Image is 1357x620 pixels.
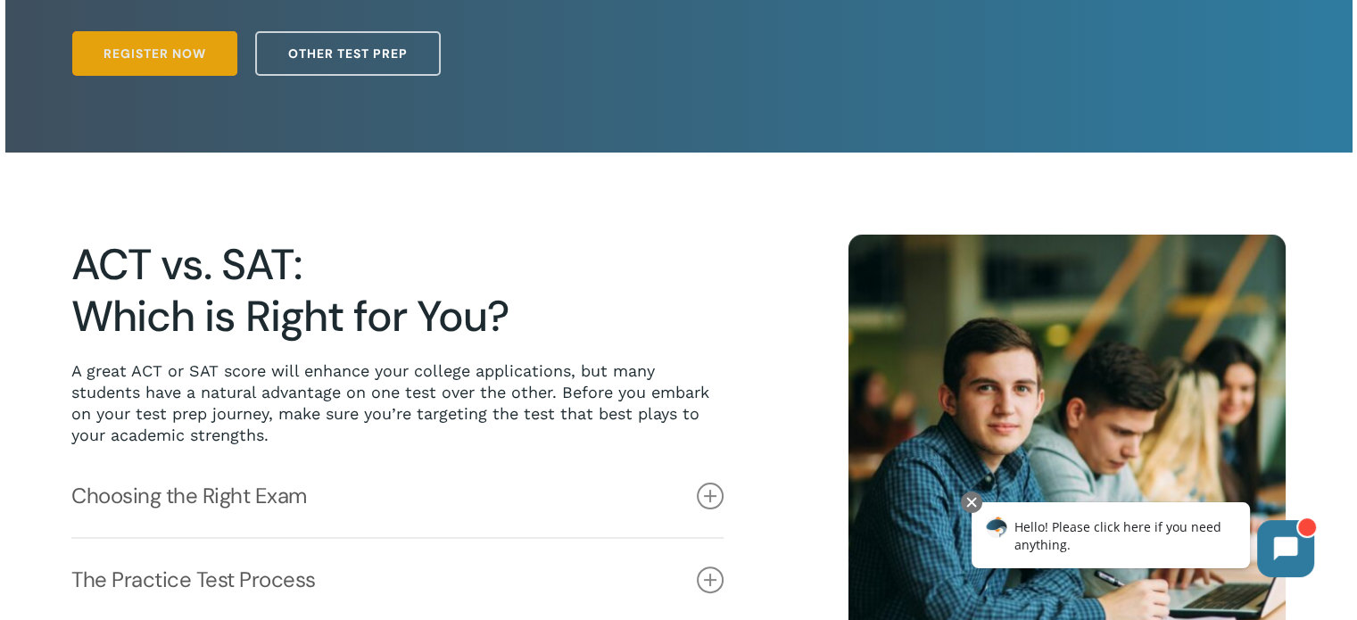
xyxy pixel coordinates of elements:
[953,488,1332,595] iframe: Chatbot
[71,360,723,446] p: A great ACT or SAT score will enhance your college applications, but many students have a natural...
[71,455,724,537] a: Choosing the Right Exam
[255,31,441,76] a: Other Test Prep
[103,45,206,62] span: Register Now
[288,45,408,62] span: Other Test Prep
[71,239,723,343] h2: ACT vs. SAT: Which is Right for You?
[72,31,237,76] a: Register Now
